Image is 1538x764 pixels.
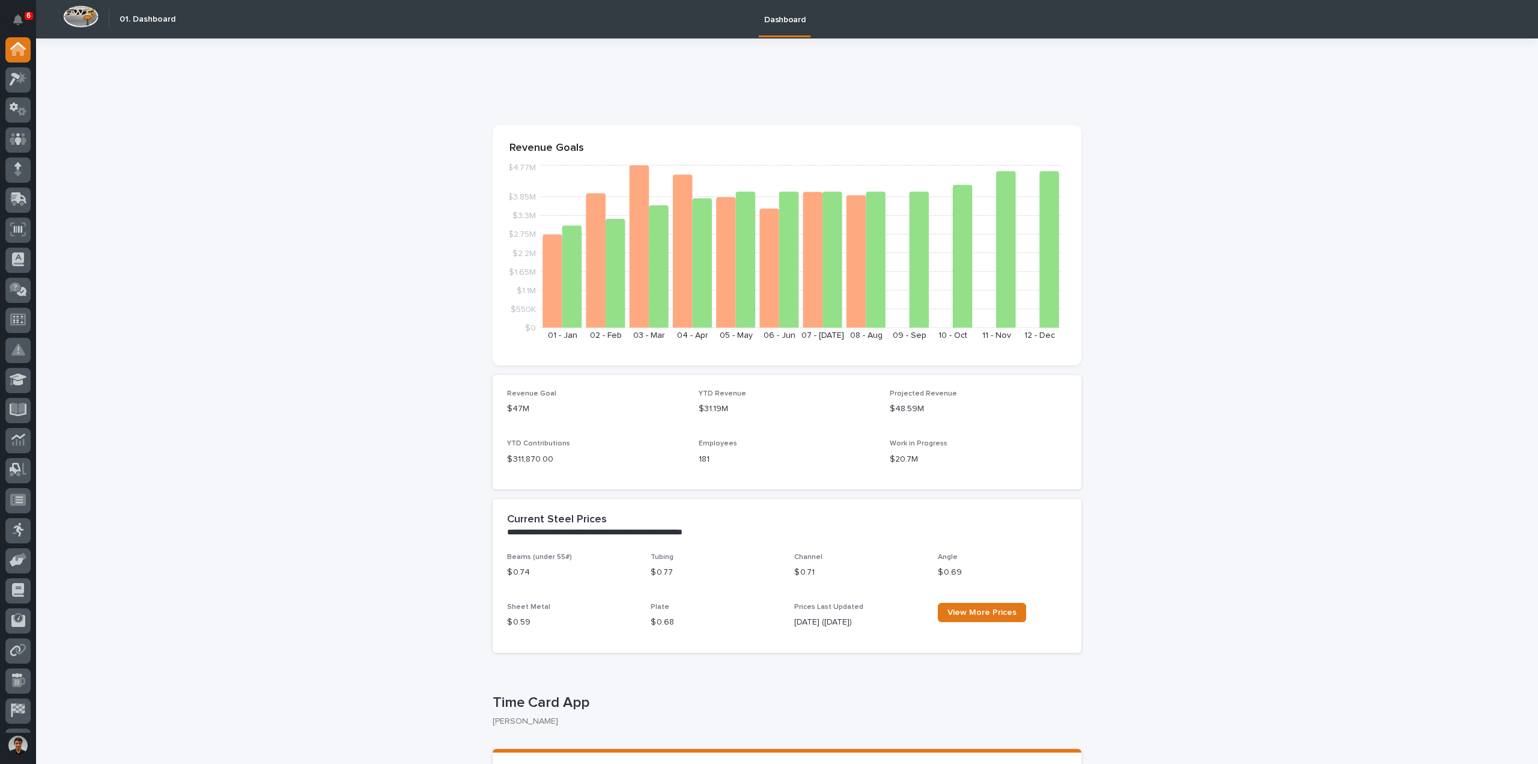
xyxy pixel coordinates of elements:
text: 12 - Dec [1024,331,1055,340]
p: $48.59M [890,403,1067,415]
h2: Current Steel Prices [507,513,607,527]
p: Revenue Goals [509,142,1065,155]
p: $ 0.77 [651,566,780,579]
tspan: $550K [511,305,536,313]
span: View More Prices [947,608,1017,617]
p: $47M [507,403,684,415]
span: YTD Revenue [699,390,746,397]
p: 181 [699,453,876,466]
span: Employees [699,440,737,447]
button: Notifications [5,7,31,32]
p: $ 0.71 [794,566,923,579]
p: 6 [26,11,31,20]
p: [PERSON_NAME] [493,717,1072,727]
span: YTD Contributions [507,440,570,447]
p: $ 0.59 [507,616,636,629]
a: View More Prices [938,603,1026,622]
tspan: $3.85M [508,193,536,201]
text: 06 - Jun [764,331,795,340]
text: 08 - Aug [850,331,883,340]
text: 07 - [DATE] [801,331,844,340]
span: Beams (under 55#) [507,554,572,561]
p: Time Card App [493,694,1077,712]
text: 04 - Apr [677,331,708,340]
p: $ 0.69 [938,566,1067,579]
p: $31.19M [699,403,876,415]
p: $ 311,870.00 [507,453,684,466]
span: Tubing [651,554,673,561]
p: $ 0.74 [507,566,636,579]
tspan: $0 [525,324,536,332]
tspan: $1.1M [517,286,536,295]
span: Plate [651,604,669,611]
img: Workspace Logo [63,5,99,28]
text: 05 - May [720,331,753,340]
p: [DATE] ([DATE]) [794,616,923,629]
text: 09 - Sep [893,331,926,340]
text: 01 - Jan [548,331,577,340]
text: 02 - Feb [590,331,622,340]
text: 10 - Oct [938,331,967,340]
span: Revenue Goal [507,390,556,397]
span: Work in Progress [890,440,947,447]
span: Projected Revenue [890,390,957,397]
h2: 01. Dashboard [120,14,175,25]
span: Angle [938,554,958,561]
tspan: $2.75M [508,230,536,239]
span: Prices Last Updated [794,604,863,611]
tspan: $2.2M [512,249,536,257]
button: users-avatar [5,733,31,758]
tspan: $3.3M [512,212,536,220]
span: Channel [794,554,822,561]
div: Notifications6 [15,14,31,34]
p: $20.7M [890,453,1067,466]
tspan: $4.77M [508,163,536,172]
tspan: $1.65M [509,267,536,276]
text: 03 - Mar [633,331,665,340]
span: Sheet Metal [507,604,550,611]
p: $ 0.68 [651,616,780,629]
text: 11 - Nov [982,331,1011,340]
